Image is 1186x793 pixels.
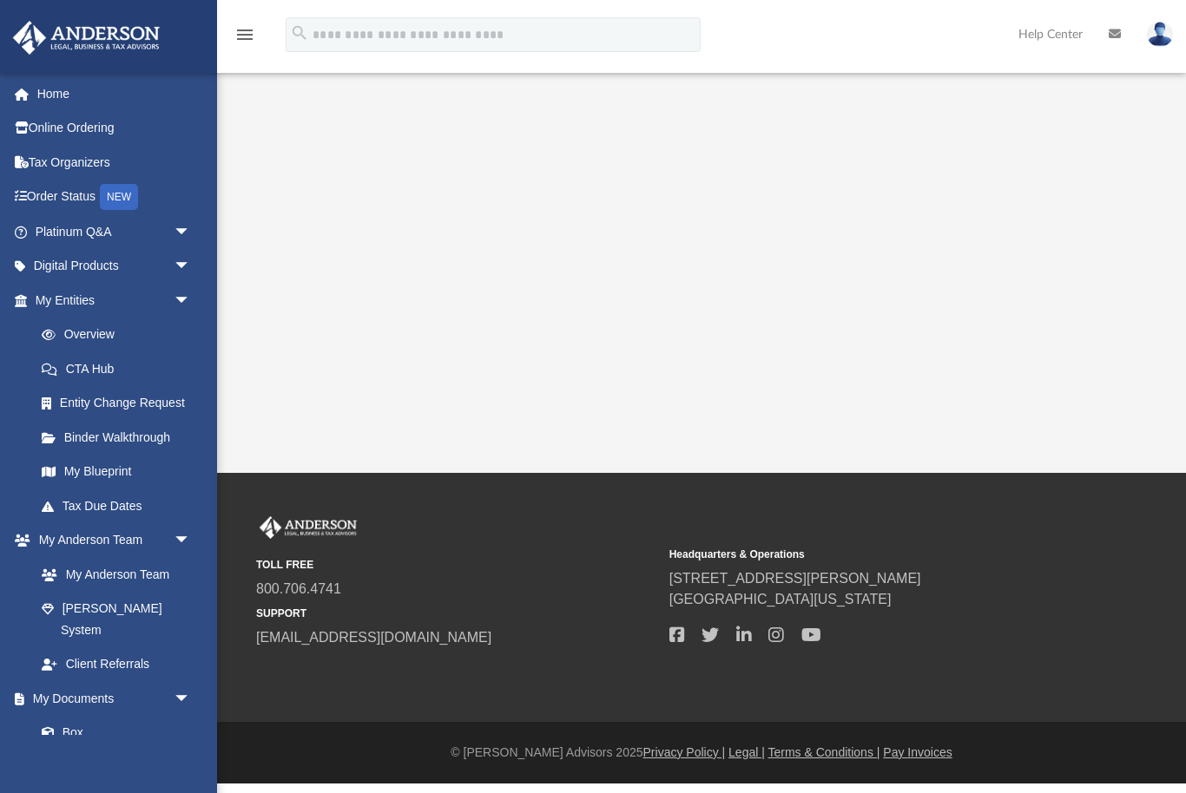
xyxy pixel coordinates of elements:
[12,145,217,180] a: Tax Organizers
[24,351,217,386] a: CTA Hub
[669,571,921,586] a: [STREET_ADDRESS][PERSON_NAME]
[174,523,208,559] span: arrow_drop_down
[256,557,657,573] small: TOLL FREE
[174,214,208,250] span: arrow_drop_down
[12,214,217,249] a: Platinum Q&Aarrow_drop_down
[12,283,217,318] a: My Entitiesarrow_drop_down
[256,606,657,621] small: SUPPORT
[643,745,726,759] a: Privacy Policy |
[8,21,165,55] img: Anderson Advisors Platinum Portal
[290,23,309,43] i: search
[24,557,200,592] a: My Anderson Team
[768,745,880,759] a: Terms & Conditions |
[1147,22,1173,47] img: User Pic
[883,745,952,759] a: Pay Invoices
[24,716,200,750] a: Box
[12,180,217,215] a: Order StatusNEW
[669,547,1071,562] small: Headquarters & Operations
[100,184,138,210] div: NEW
[24,647,208,682] a: Client Referrals
[174,283,208,318] span: arrow_drop_down
[217,744,1186,762] div: © [PERSON_NAME] Advisors 2025
[256,581,341,596] a: 800.706.4741
[24,386,217,421] a: Entity Change Request
[12,76,217,111] a: Home
[24,592,208,647] a: [PERSON_NAME] System
[12,681,208,716] a: My Documentsarrow_drop_down
[24,488,217,523] a: Tax Due Dates
[256,516,360,539] img: Anderson Advisors Platinum Portal
[174,681,208,717] span: arrow_drop_down
[256,630,491,645] a: [EMAIL_ADDRESS][DOMAIN_NAME]
[12,249,217,284] a: Digital Productsarrow_drop_down
[234,24,255,45] i: menu
[24,318,217,352] a: Overview
[669,592,892,606] a: [GEOGRAPHIC_DATA][US_STATE]
[174,249,208,285] span: arrow_drop_down
[234,33,255,45] a: menu
[24,420,217,455] a: Binder Walkthrough
[12,523,208,558] a: My Anderson Teamarrow_drop_down
[12,111,217,146] a: Online Ordering
[728,745,765,759] a: Legal |
[24,455,208,489] a: My Blueprint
